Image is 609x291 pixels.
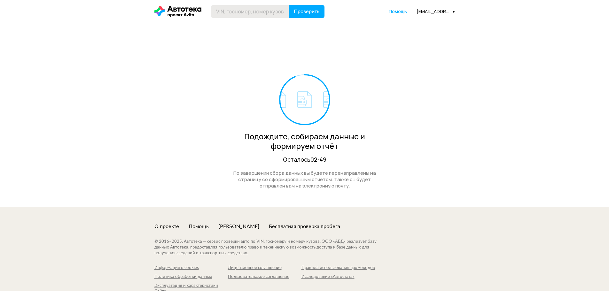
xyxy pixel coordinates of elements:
a: [PERSON_NAME] [218,223,259,230]
button: Проверить [289,5,324,18]
a: О проекте [154,223,179,230]
a: Политика обработки данных [154,274,228,280]
a: Правила использования промокодов [301,265,375,271]
a: Лицензионное соглашение [228,265,301,271]
a: Бесплатная проверка пробега [269,223,340,230]
span: Помощь [389,8,407,14]
span: Проверить [294,9,319,14]
a: Пользовательское соглашение [228,274,301,280]
a: Исследование «Автостата» [301,274,375,280]
a: Информация о cookies [154,265,228,271]
div: Осталось 02:49 [226,156,383,164]
a: Помощь [389,8,407,15]
div: По завершении сбора данных вы будете перенаправлены на страницу со сформированным отчётом. Также ... [226,170,383,189]
div: [EMAIL_ADDRESS][DOMAIN_NAME] [417,8,455,14]
a: Помощь [189,223,209,230]
input: VIN, госномер, номер кузова [211,5,289,18]
div: © 2016– 2025 . Автотека — сервис проверки авто по VIN, госномеру и номеру кузова. ООО «АБД» реали... [154,239,389,256]
div: Подождите, собираем данные и формируем отчёт [226,132,383,151]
